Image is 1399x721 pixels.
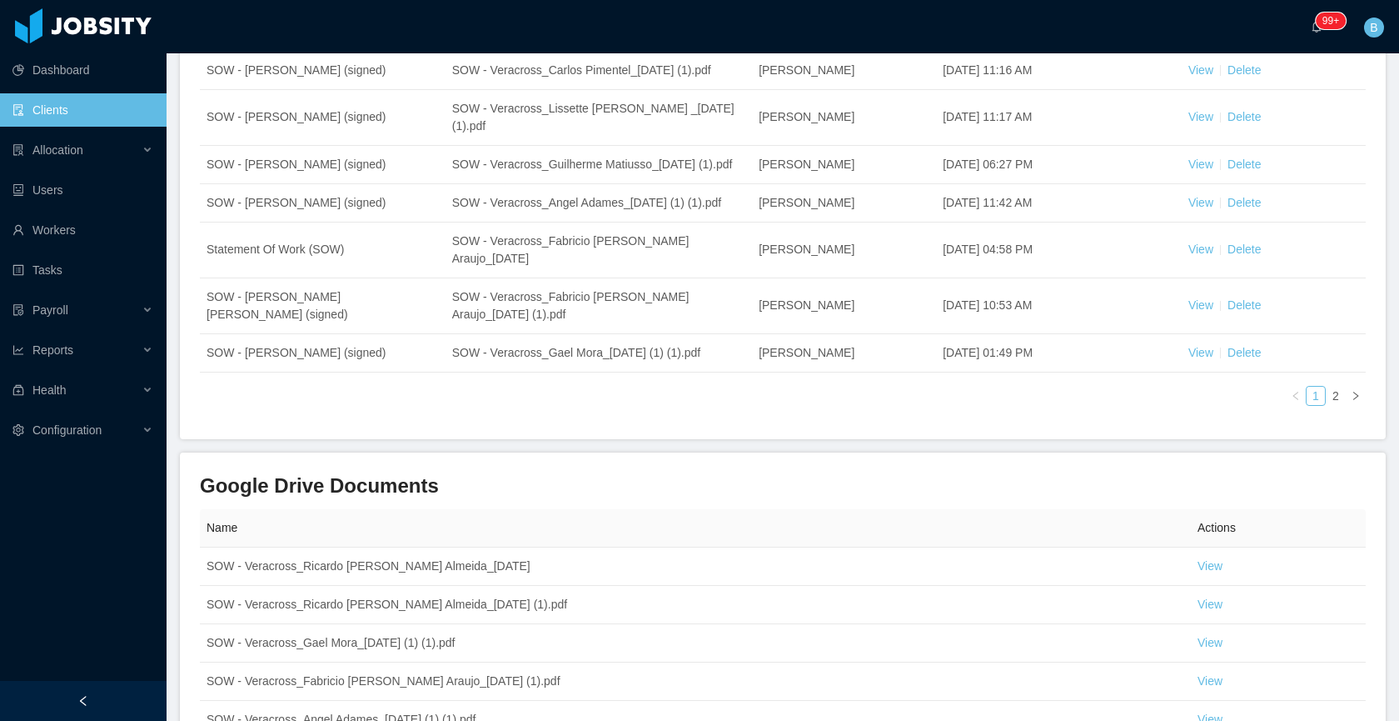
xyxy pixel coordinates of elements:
td: SOW - [PERSON_NAME] (signed) [200,334,446,373]
a: icon: auditClients [12,93,153,127]
td: SOW - Veracross_Fabricio [PERSON_NAME] Araujo_[DATE] (1).pdf [200,663,1191,701]
a: 1 [1307,387,1325,405]
td: SOW - Veracross_Fabricio [PERSON_NAME] Araujo_[DATE] (1).pdf [446,278,752,334]
a: View [1188,243,1213,256]
a: Delete [1227,110,1261,123]
td: [PERSON_NAME] [752,90,936,146]
i: icon: bell [1311,21,1322,33]
td: [DATE] 06:27 PM [936,146,1182,184]
a: 2 [1327,387,1345,405]
i: icon: setting [12,424,24,436]
td: [DATE] 11:17 AM [936,90,1182,146]
a: icon: robotUsers [12,173,153,207]
span: Reports [32,343,73,357]
i: icon: right [1351,391,1361,401]
a: View [1197,674,1222,688]
span: Name [207,521,237,534]
a: View [1197,559,1222,573]
td: SOW - Veracross_Fabricio [PERSON_NAME] Araujo_[DATE] [446,223,752,278]
td: [PERSON_NAME] [752,184,936,223]
td: [PERSON_NAME] [752,278,936,334]
td: Statement Of Work (SOW) [200,223,446,278]
td: SOW - [PERSON_NAME] (signed) [200,184,446,223]
span: Health [32,383,66,397]
td: SOW - Veracross_Guilherme Matiusso_[DATE] (1).pdf [446,146,752,184]
i: icon: file-protect [12,304,24,316]
a: icon: profileTasks [12,253,153,287]
li: 2 [1326,386,1346,406]
td: SOW - Veracross_Ricardo [PERSON_NAME] Almeida_[DATE] (1).pdf [200,586,1191,624]
a: icon: userWorkers [12,213,153,247]
td: SOW - Veracross_Carlos Pimentel_[DATE] (1).pdf [446,52,752,90]
td: [DATE] 10:53 AM [936,278,1182,334]
a: View [1188,63,1213,77]
td: SOW - Veracross_Ricardo [PERSON_NAME] Almeida_[DATE] [200,548,1191,586]
li: 1 [1306,386,1326,406]
a: Delete [1227,243,1261,256]
a: Delete [1227,63,1261,77]
a: Delete [1227,158,1261,171]
td: SOW - [PERSON_NAME] (signed) [200,52,446,90]
span: Allocation [32,143,83,157]
sup: 245 [1316,13,1346,29]
td: SOW - Veracross_Gael Mora_[DATE] (1) (1).pdf [446,334,752,373]
i: icon: solution [12,144,24,156]
a: View [1197,636,1222,649]
a: View [1188,158,1213,171]
td: [PERSON_NAME] [752,52,936,90]
td: SOW - Veracross_Angel Adames_[DATE] (1) (1).pdf [446,184,752,223]
a: View [1188,196,1213,209]
i: icon: left [1291,391,1301,401]
td: [PERSON_NAME] [752,223,936,278]
span: B [1370,18,1377,38]
i: icon: medicine-box [12,384,24,396]
a: icon: pie-chartDashboard [12,53,153,87]
li: Previous Page [1286,386,1306,406]
td: [PERSON_NAME] [752,146,936,184]
td: [DATE] 11:16 AM [936,52,1182,90]
a: Delete [1227,196,1261,209]
td: SOW - [PERSON_NAME] (signed) [200,146,446,184]
a: View [1197,598,1222,611]
td: SOW - [PERSON_NAME] (signed) [200,90,446,146]
span: Configuration [32,423,102,437]
td: SOW - Veracross_Lissette [PERSON_NAME] _[DATE] (1).pdf [446,90,752,146]
td: SOW - Veracross_Gael Mora_[DATE] (1) (1).pdf [200,624,1191,663]
td: [DATE] 04:58 PM [936,223,1182,278]
h3: Google Drive Documents [200,473,1366,499]
i: icon: line-chart [12,344,24,356]
span: Actions [1197,521,1236,534]
a: Delete [1227,298,1261,312]
td: [DATE] 01:49 PM [936,334,1182,373]
td: [PERSON_NAME] [752,334,936,373]
a: View [1188,298,1213,312]
li: Next Page [1346,386,1366,406]
a: View [1188,346,1213,359]
a: View [1188,110,1213,123]
span: Payroll [32,303,68,317]
td: SOW - [PERSON_NAME] [PERSON_NAME] (signed) [200,278,446,334]
a: Delete [1227,346,1261,359]
td: [DATE] 11:42 AM [936,184,1182,223]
